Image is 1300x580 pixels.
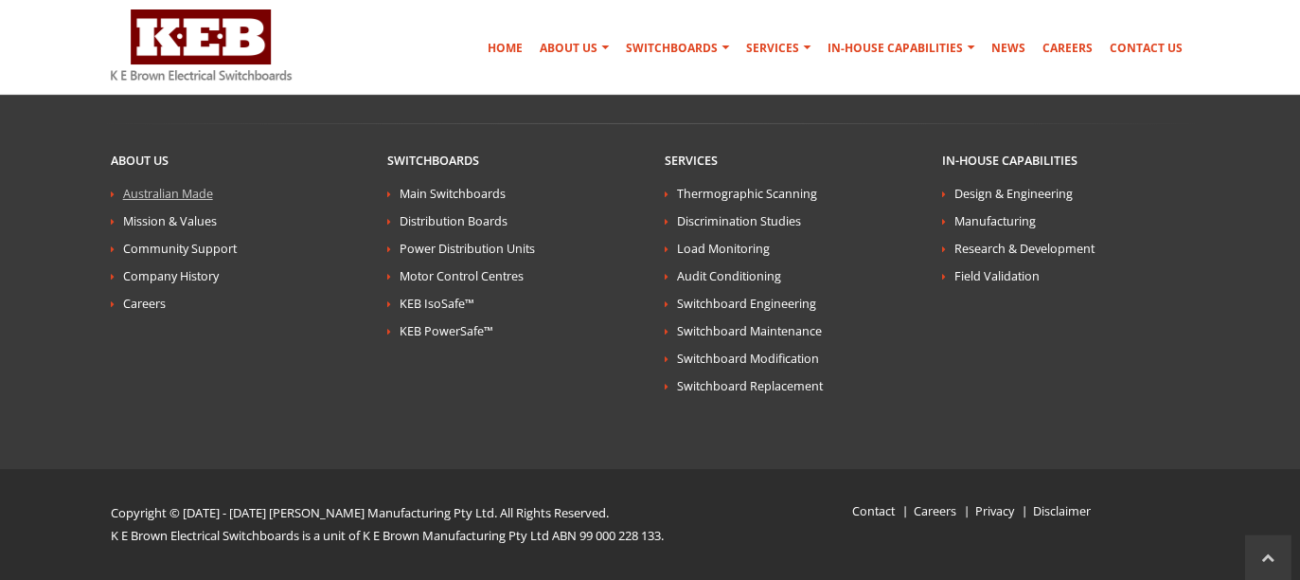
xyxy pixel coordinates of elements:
a: Switchboard Replacement [677,378,823,394]
a: In-house Capabilities [820,29,982,67]
a: Distribution Boards [400,213,508,229]
a: Switchboard Engineering [677,296,816,312]
p: Copyright © [DATE] - [DATE] [PERSON_NAME] Manufacturing Pty Ltd. All Rights Reserved. [111,501,729,524]
a: Main Switchboards [400,186,506,202]
a: Mission & Values [123,213,217,229]
a: About Us [532,29,616,67]
a: Switchboard Maintenance [677,323,822,339]
a: Privacy [974,503,1013,519]
a: Design & Engineering [953,186,1072,202]
a: News [984,29,1033,67]
a: Australian Made [123,186,213,202]
a: Research & Development [953,241,1094,257]
a: Motor Control Centres [400,268,524,284]
a: KEB PowerSafe™ [400,323,493,339]
a: KEB IsoSafe™ [400,296,474,312]
a: Thermographic Scanning [677,186,817,202]
a: Services [665,153,718,169]
a: Manufacturing [953,213,1035,229]
a: Switchboard Modification [677,351,819,367]
a: Home [480,29,530,67]
a: Discrimination Studies [677,213,801,229]
a: Power Distribution Units [400,241,535,257]
a: Audit Conditioning [677,268,781,284]
a: Services [739,29,818,67]
a: Switchboards [618,29,737,67]
img: K E Brown Electrical Switchboards [111,9,292,81]
p: K E Brown Electrical Switchboards is a unit of K E Brown Manufacturing Pty Ltd ABN 99 000 228 133. [111,524,729,547]
a: Disclaimer [1032,503,1090,519]
a: Company History [123,268,219,284]
a: Load Monitoring [677,241,770,257]
a: Field Validation [953,268,1039,284]
a: Careers [913,503,955,519]
a: Careers [123,296,166,312]
a: Community Support [123,241,237,257]
a: About Us [111,153,169,169]
a: Switchboards [387,153,479,169]
a: Contact Us [1102,29,1190,67]
a: In-house Capabilities [941,153,1077,169]
a: Careers [1035,29,1100,67]
a: Contact [851,503,894,519]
